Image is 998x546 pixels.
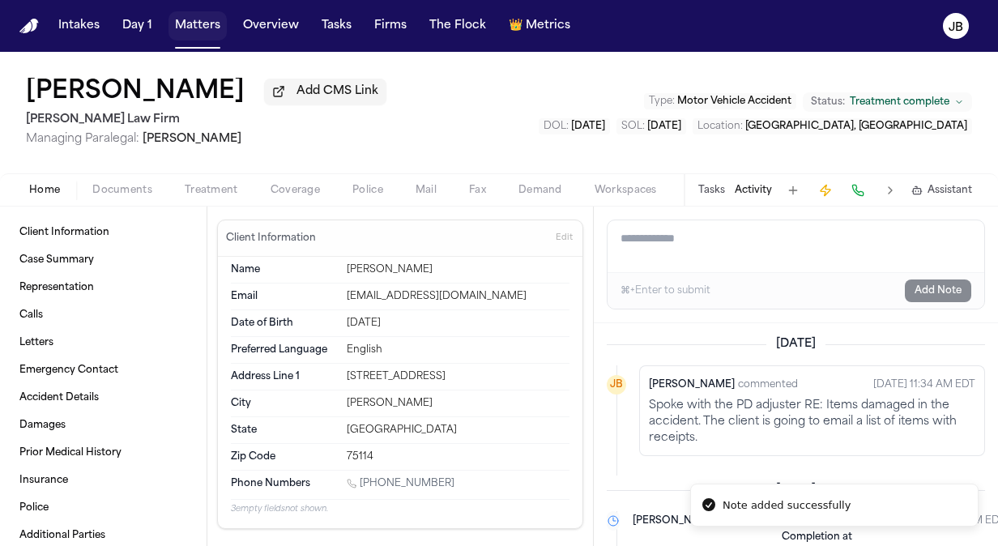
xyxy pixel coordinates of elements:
div: JB [607,375,626,395]
span: Metrics [526,18,570,34]
span: crown [509,18,522,34]
div: [PERSON_NAME] [347,263,569,276]
span: Client Information [19,226,109,239]
button: Add CMS Link [264,79,386,105]
span: Status: [811,96,845,109]
button: crownMetrics [502,11,577,41]
a: Calls [13,302,194,328]
span: Add CMS Link [296,83,378,100]
div: Note added successfully [723,497,851,514]
button: Make a Call [847,179,869,202]
span: Prior Medical History [19,446,122,459]
span: Case Summary [19,254,94,267]
div: [GEOGRAPHIC_DATA] [347,424,569,437]
a: Call 1 (214) 957-8796 [347,477,454,490]
button: Activity [735,184,772,197]
button: Add Task [782,179,804,202]
span: Coverage [271,184,320,197]
h3: Client Information [223,232,319,245]
span: Type : [649,96,675,106]
time: September 25, 2025 at 10:34 AM [873,375,975,395]
dt: State [231,424,337,437]
span: Police [19,501,49,514]
dt: Preferred Language [231,343,337,356]
span: [DATE] [766,336,825,352]
button: Firms [368,11,413,41]
button: Edit DOL: 2025-08-03 [539,118,610,134]
div: 75114 [347,450,569,463]
div: [DATE] [347,317,569,330]
span: [GEOGRAPHIC_DATA], [GEOGRAPHIC_DATA] [745,122,967,131]
div: ⌘+Enter to submit [621,284,710,297]
button: Edit SOL: 2027-08-03 [616,118,686,134]
button: Day 1 [116,11,159,41]
dt: Name [231,263,337,276]
button: Edit Location: Burlington, TX [693,118,972,134]
a: Case Summary [13,247,194,273]
span: Managing Paralegal: [26,133,139,145]
span: [PERSON_NAME] [143,133,241,145]
button: Edit [551,225,578,251]
span: SOL : [621,122,645,131]
div: [PERSON_NAME] [347,397,569,410]
button: The Flock [423,11,493,41]
span: Motor Vehicle Accident [677,96,791,106]
a: Accident Details [13,385,194,411]
h2: [PERSON_NAME] Law Firm [26,110,386,130]
button: Tasks [315,11,358,41]
h1: [PERSON_NAME] [26,78,245,107]
span: Police [352,184,383,197]
span: Assistant [928,184,972,197]
a: Letters [13,330,194,356]
dt: Email [231,290,337,303]
a: Emergency Contact [13,357,194,383]
span: Mail [416,184,437,197]
span: Calls [19,309,43,322]
dt: Zip Code [231,450,337,463]
a: Client Information [13,220,194,245]
span: Insurance [19,474,68,487]
span: Documents [92,184,152,197]
span: Edit [556,232,573,244]
a: Damages [13,412,194,438]
p: 3 empty fields not shown. [231,503,569,515]
a: Insurance [13,467,194,493]
img: Finch Logo [19,19,39,34]
dt: Date of Birth [231,317,337,330]
dt: City [231,397,337,410]
span: Damages [19,419,66,432]
button: Edit Type: Motor Vehicle Accident [644,93,796,109]
button: Intakes [52,11,106,41]
a: Prior Medical History [13,440,194,466]
button: Matters [168,11,227,41]
span: Fax [469,184,486,197]
span: Treatment [185,184,238,197]
span: Representation [19,281,94,294]
dt: Address Line 1 [231,370,337,383]
button: Add Note [905,279,971,302]
span: [PERSON_NAME] [649,377,735,393]
span: Letters [19,336,53,349]
button: Change status from Treatment complete [803,92,972,112]
div: [STREET_ADDRESS] [347,370,569,383]
text: JB [949,22,963,33]
span: Treatment complete [850,96,949,109]
span: Phone Numbers [231,477,310,490]
span: Workspaces [595,184,657,197]
button: Tasks [698,184,725,197]
button: Create Immediate Task [814,179,837,202]
span: Demand [518,184,562,197]
span: commented [738,377,798,393]
span: DOL : [544,122,569,131]
a: Police [13,495,194,521]
button: Edit matter name [26,78,245,107]
span: Emergency Contact [19,364,118,377]
button: Overview [237,11,305,41]
span: [DATE] [571,122,605,131]
span: Additional Parties [19,529,105,542]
